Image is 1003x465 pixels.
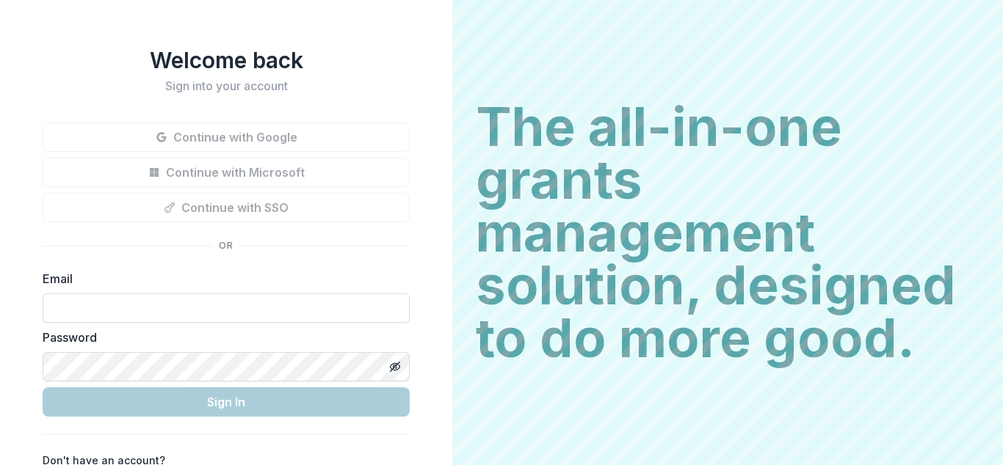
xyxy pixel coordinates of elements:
[43,270,401,288] label: Email
[43,79,410,93] h2: Sign into your account
[43,329,401,346] label: Password
[383,355,407,378] button: Toggle password visibility
[43,193,410,222] button: Continue with SSO
[43,387,410,417] button: Sign In
[43,122,410,152] button: Continue with Google
[43,158,410,187] button: Continue with Microsoft
[43,47,410,73] h1: Welcome back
